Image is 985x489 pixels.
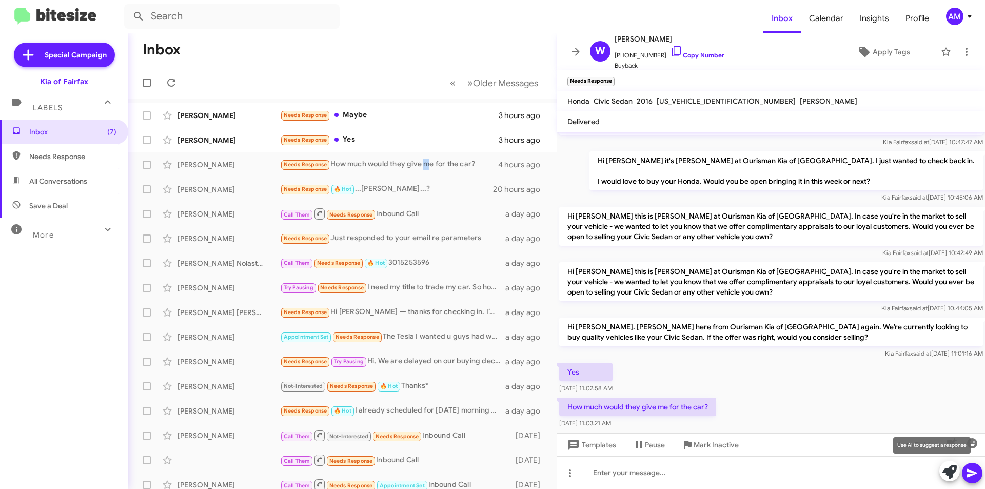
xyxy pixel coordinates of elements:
[637,96,653,106] span: 2016
[280,183,493,195] div: ...[PERSON_NAME]...?
[143,42,181,58] h1: Inbox
[885,349,983,357] span: Kia Fairfax [DATE] 11:01:16 AM
[852,4,897,33] a: Insights
[40,76,88,87] div: Kia of Fairfax
[178,135,280,145] div: [PERSON_NAME]
[505,357,548,367] div: a day ago
[444,72,544,93] nav: Page navigation example
[284,211,310,218] span: Call Them
[565,436,616,454] span: Templates
[380,482,425,489] span: Appointment Set
[800,96,857,106] span: [PERSON_NAME]
[178,307,280,318] div: [PERSON_NAME] [PERSON_NAME]
[467,76,473,89] span: »
[280,232,505,244] div: Just responded to your email re parameters
[505,381,548,392] div: a day ago
[284,358,327,365] span: Needs Response
[280,282,505,294] div: I need my title to trade my car. So hopefully next week
[645,436,665,454] span: Pause
[334,407,351,414] span: 🔥 Hot
[280,306,505,318] div: Hi [PERSON_NAME] — thanks for checking in. I’m interested in the [DATE] Hybrid but I prefer to re...
[336,334,379,340] span: Needs Response
[505,332,548,342] div: a day ago
[178,110,280,121] div: [PERSON_NAME]
[505,307,548,318] div: a day ago
[178,258,280,268] div: [PERSON_NAME] Nolastname122222960
[284,260,310,266] span: Call Them
[595,43,605,60] span: W
[284,161,327,168] span: Needs Response
[317,260,361,266] span: Needs Response
[763,4,801,33] a: Inbox
[284,334,329,340] span: Appointment Set
[284,186,327,192] span: Needs Response
[178,184,280,194] div: [PERSON_NAME]
[284,235,327,242] span: Needs Response
[567,96,589,106] span: Honda
[329,211,373,218] span: Needs Response
[946,8,963,25] div: AM
[505,209,548,219] div: a day ago
[329,458,373,464] span: Needs Response
[284,284,313,291] span: Try Pausing
[913,349,931,357] span: said at
[882,249,983,257] span: Kia Fairfax [DATE] 10:42:49 AM
[284,136,327,143] span: Needs Response
[505,233,548,244] div: a day ago
[320,284,364,291] span: Needs Response
[178,233,280,244] div: [PERSON_NAME]
[329,482,373,489] span: Needs Response
[280,380,505,392] div: Thanks*
[284,309,327,316] span: Needs Response
[329,433,369,440] span: Not-Interested
[589,151,983,190] p: Hi [PERSON_NAME] it's [PERSON_NAME] at Ourisman Kia of [GEOGRAPHIC_DATA]. I just wanted to check ...
[178,381,280,392] div: [PERSON_NAME]
[559,318,983,346] p: Hi [PERSON_NAME]. [PERSON_NAME] here from Ourisman Kia of [GEOGRAPHIC_DATA] again. We’re currentl...
[615,33,724,45] span: [PERSON_NAME]
[505,406,548,416] div: a day ago
[510,455,548,465] div: [DATE]
[178,283,280,293] div: [PERSON_NAME]
[45,50,107,60] span: Special Campaign
[280,159,498,170] div: How much would they give me for the car?
[280,207,505,220] div: Inbound Call
[559,419,611,427] span: [DATE] 11:03:21 AM
[178,406,280,416] div: [PERSON_NAME]
[280,405,505,417] div: I already scheduled for [DATE] morning with [PERSON_NAME]
[178,357,280,367] div: [PERSON_NAME]
[284,458,310,464] span: Call Them
[559,384,613,392] span: [DATE] 11:02:58 AM
[801,4,852,33] a: Calendar
[897,4,937,33] a: Profile
[334,186,351,192] span: 🔥 Hot
[33,230,54,240] span: More
[910,193,928,201] span: said at
[280,134,499,146] div: Yes
[505,258,548,268] div: a day ago
[893,437,971,454] div: Use AI to suggest a response
[280,454,510,466] div: Inbound Call
[107,127,116,137] span: (7)
[29,127,116,137] span: Inbox
[911,249,929,257] span: said at
[29,176,87,186] span: All Conversations
[330,383,373,389] span: Needs Response
[14,43,115,67] a: Special Campaign
[284,433,310,440] span: Call Them
[29,201,68,211] span: Save a Deal
[498,160,548,170] div: 4 hours ago
[376,433,419,440] span: Needs Response
[280,356,505,367] div: Hi, We are delayed on our buying decision as the boys are not going to be back until end of Octob...
[280,429,510,442] div: Inbound Call
[881,193,983,201] span: Kia Fairfax [DATE] 10:45:06 AM
[450,76,456,89] span: «
[444,72,462,93] button: Previous
[178,431,280,441] div: [PERSON_NAME]
[615,61,724,71] span: Buyback
[559,207,983,246] p: Hi [PERSON_NAME] this is [PERSON_NAME] at Ourisman Kia of [GEOGRAPHIC_DATA]. In case you're in th...
[473,77,538,89] span: Older Messages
